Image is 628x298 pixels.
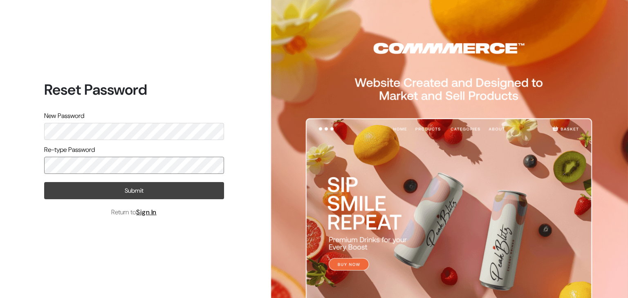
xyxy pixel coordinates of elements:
label: New Password [44,111,84,121]
label: Re-type Password [44,145,95,155]
a: Sign In [136,208,157,216]
button: Submit [44,182,224,199]
h1: Reset Password [44,81,224,98]
span: Return to [111,207,157,217]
